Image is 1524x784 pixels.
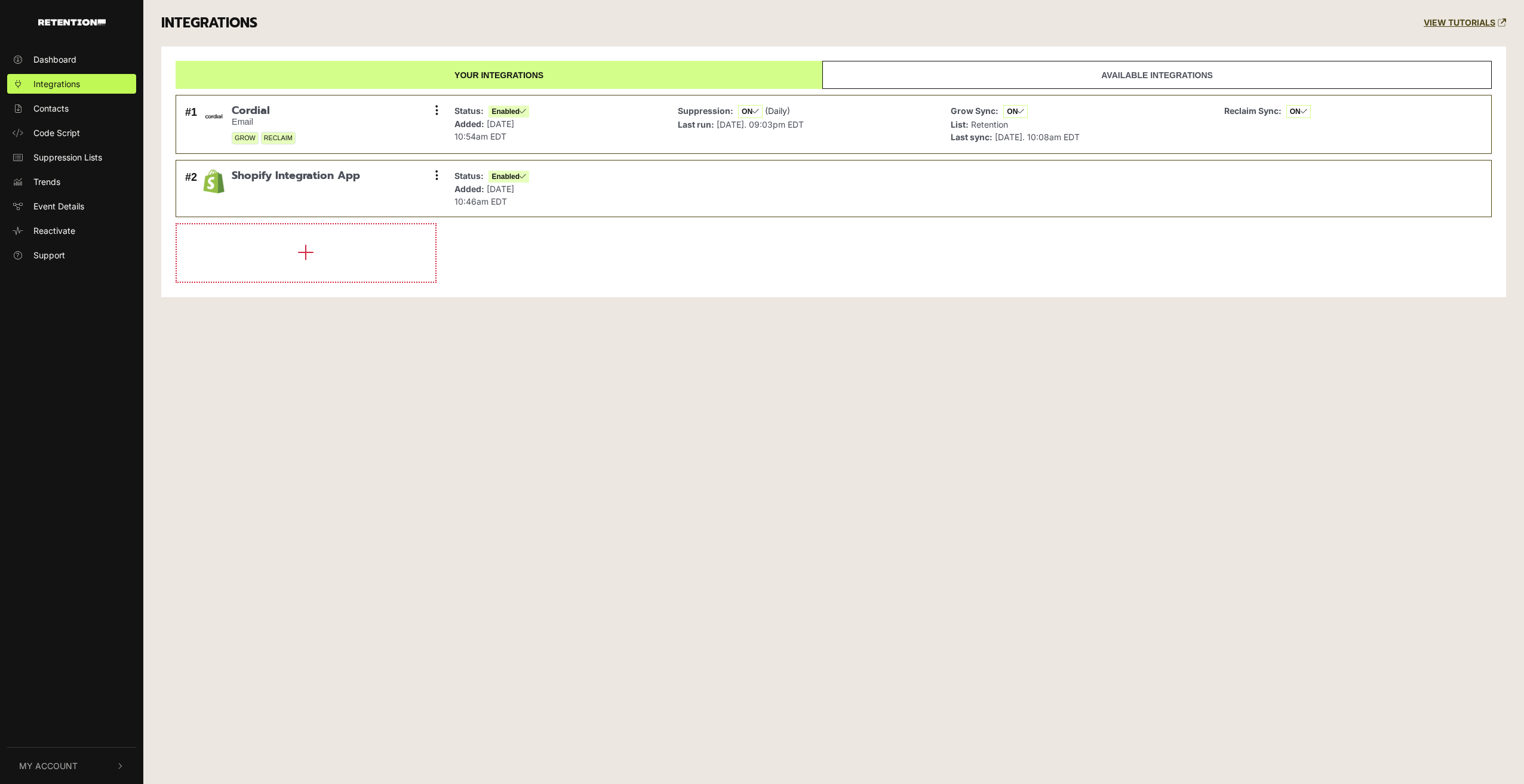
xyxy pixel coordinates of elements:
span: Support [33,249,65,261]
a: Event Details [7,196,136,216]
img: Cordial [202,104,226,128]
span: RECLAIM [261,132,296,144]
a: Available integrations [822,61,1492,89]
span: Retention [971,119,1008,129]
span: Event Details [33,200,84,212]
span: ON [738,105,763,118]
button: My Account [7,748,136,784]
strong: Status: [454,106,484,116]
span: Reactivate [33,224,75,237]
span: Contacts [33,102,69,115]
span: Enabled [488,106,529,118]
strong: Reclaim Sync: [1224,106,1282,116]
span: Cordial [232,104,296,118]
strong: Added: [454,184,484,194]
span: [DATE]. 10:08am EDT [995,132,1080,142]
span: ON [1003,105,1028,118]
div: #1 [185,104,197,145]
a: VIEW TUTORIALS [1424,18,1506,28]
span: Enabled [488,171,529,183]
span: Shopify Integration App [232,169,360,183]
a: Suppression Lists [7,147,136,167]
strong: Grow Sync: [951,106,998,116]
a: Reactivate [7,221,136,240]
span: Suppression Lists [33,151,102,163]
div: #2 [185,169,197,208]
strong: Status: [454,171,484,181]
span: Integrations [33,78,80,90]
strong: Added: [454,119,484,129]
span: (Daily) [765,106,790,116]
span: Trends [33,175,60,188]
span: [DATE]. 09:03pm EDT [717,119,804,129]
img: Retention.com [38,19,106,26]
a: Code Script [7,123,136,143]
span: [DATE] 10:54am EDT [454,119,514,141]
span: Dashboard [33,53,76,66]
small: Email [232,117,296,127]
span: My Account [19,760,78,772]
strong: Suppression: [678,106,733,116]
strong: Last run: [678,119,714,129]
strong: Last sync: [951,132,993,142]
img: Shopify Integration App [202,169,226,193]
a: Contacts [7,98,136,118]
a: Your integrations [176,61,822,89]
h3: INTEGRATIONS [161,15,257,32]
span: ON [1286,105,1311,118]
a: Integrations [7,74,136,94]
a: Dashboard [7,50,136,69]
strong: List: [951,119,969,129]
a: Support [7,245,136,265]
a: Trends [7,172,136,192]
span: Code Script [33,126,80,139]
span: GROW [232,132,259,144]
